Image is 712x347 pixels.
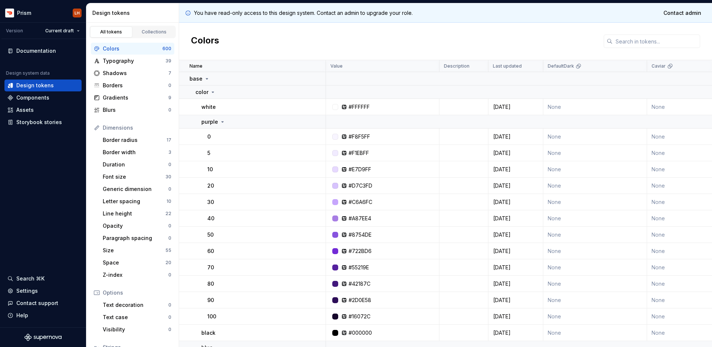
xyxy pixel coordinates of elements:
[349,198,372,206] div: #C6A6FC
[103,222,168,230] div: Opacity
[543,178,647,194] td: None
[168,95,171,101] div: 9
[103,234,168,242] div: Paragraph spacing
[103,173,165,181] div: Font size
[165,260,171,266] div: 20
[100,183,174,195] a: Generic dimension0
[543,325,647,341] td: None
[489,133,543,140] div: [DATE]
[4,116,82,128] a: Storybook stories
[165,174,171,180] div: 30
[543,243,647,259] td: None
[16,312,28,319] div: Help
[489,329,543,337] div: [DATE]
[4,104,82,116] a: Assets
[4,45,82,57] a: Documentation
[543,129,647,145] td: None
[207,296,214,304] p: 90
[103,136,167,144] div: Border radius
[24,334,62,341] svg: Supernova Logo
[6,28,23,34] div: Version
[489,215,543,222] div: [DATE]
[4,285,82,297] a: Settings
[349,313,370,320] div: #16072C
[103,301,168,309] div: Text decoration
[659,6,706,20] a: Contact admin
[168,272,171,278] div: 0
[16,287,38,295] div: Settings
[103,82,168,89] div: Borders
[168,186,171,192] div: 0
[349,133,370,140] div: #F8F5FF
[168,149,171,155] div: 3
[91,104,174,116] a: Blurs0
[191,35,219,48] h2: Colors
[91,55,174,67] a: Typography39
[5,9,14,17] img: bd52d190-91a7-4889-9e90-eccda45865b1.png
[207,264,214,271] p: 70
[100,257,174,269] a: Space20
[100,159,174,171] a: Duration0
[100,134,174,146] a: Border radius17
[168,223,171,229] div: 0
[543,99,647,115] td: None
[100,269,174,281] a: Z-index0
[201,329,215,337] p: black
[168,302,171,308] div: 0
[100,324,174,335] a: Visibility0
[167,137,171,143] div: 17
[103,326,168,333] div: Visibility
[91,67,174,79] a: Shadows7
[16,47,56,55] div: Documentation
[207,231,214,239] p: 50
[4,309,82,321] button: Help
[168,162,171,168] div: 0
[613,35,700,48] input: Search in tokens...
[103,210,165,217] div: Line height
[103,106,168,114] div: Blurs
[489,247,543,255] div: [DATE]
[489,182,543,189] div: [DATE]
[543,276,647,292] td: None
[1,5,85,21] button: PrismLH
[189,63,202,69] p: Name
[91,80,174,91] a: Borders0
[16,119,62,126] div: Storybook stories
[489,296,543,304] div: [DATE]
[548,63,574,69] p: DefaultDark
[349,264,369,271] div: #55219E
[100,232,174,244] a: Paragraph spacing0
[543,161,647,178] td: None
[162,46,171,52] div: 600
[91,92,174,104] a: Gradients9
[45,28,74,34] span: Current draft
[189,75,202,82] p: base
[92,9,176,17] div: Design tokens
[103,289,171,296] div: Options
[168,314,171,320] div: 0
[136,29,173,35] div: Collections
[207,182,214,189] p: 20
[91,43,174,55] a: Colors600
[165,211,171,217] div: 22
[100,220,174,232] a: Opacity0
[207,313,216,320] p: 100
[444,63,469,69] p: Description
[100,195,174,207] a: Letter spacing10
[543,210,647,227] td: None
[207,247,214,255] p: 60
[543,145,647,161] td: None
[349,296,371,304] div: #2D0E58
[103,57,165,65] div: Typography
[167,198,171,204] div: 10
[489,149,543,157] div: [DATE]
[4,80,82,91] a: Design tokens
[4,273,82,285] button: Search ⌘K
[165,247,171,253] div: 55
[100,171,174,183] a: Font size30
[100,299,174,311] a: Text decoration0
[93,29,130,35] div: All tokens
[100,208,174,220] a: Line height22
[168,70,171,76] div: 7
[543,308,647,325] td: None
